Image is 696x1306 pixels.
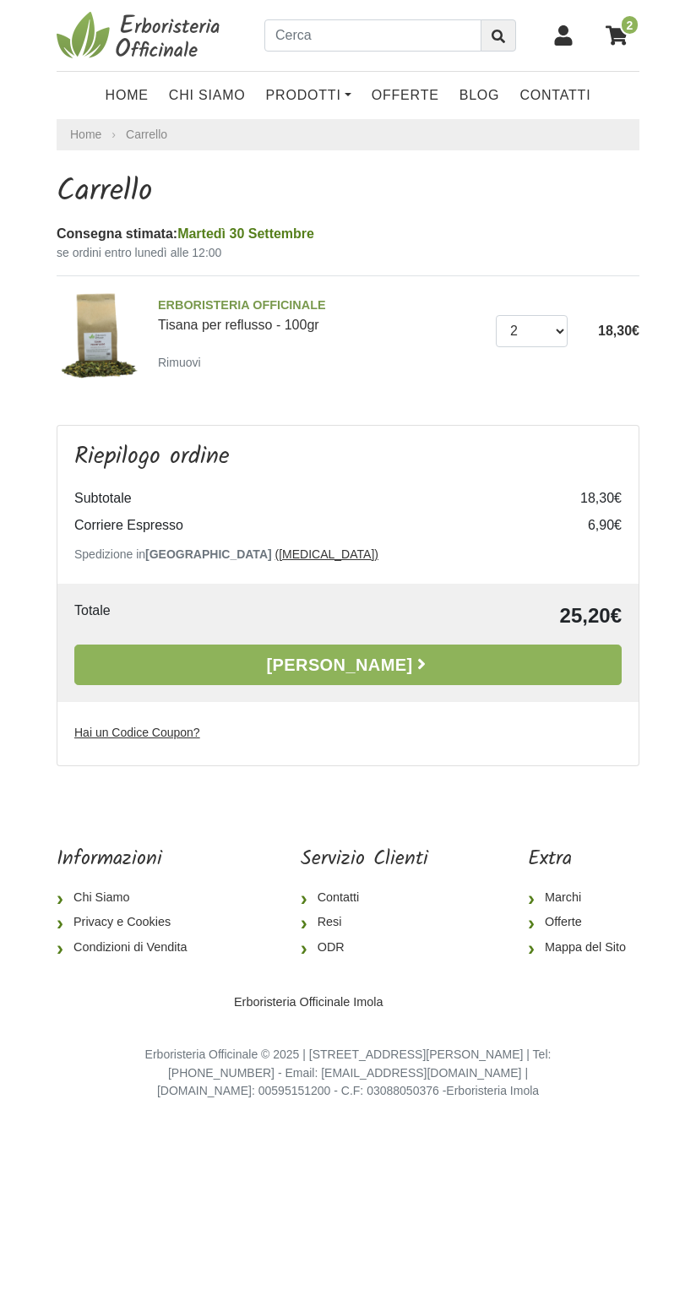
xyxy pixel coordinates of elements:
a: ([MEDICAL_DATA]) [275,547,378,561]
a: ODR [301,935,428,960]
a: Erboristeria Officinale Imola [234,995,383,1009]
h3: Riepilogo ordine [74,443,622,471]
small: Rimuovi [158,356,201,369]
a: Resi [301,910,428,935]
a: Prodotti [256,79,362,112]
a: Home [70,126,101,144]
input: Cerca [264,19,481,52]
h5: Servizio Clienti [301,847,428,872]
td: Corriere Espresso [74,512,554,539]
img: Tisana per reflusso - 100gr [51,290,145,384]
p: Spedizione in [74,546,622,563]
small: Erboristeria Officinale © 2025 | [STREET_ADDRESS][PERSON_NAME] | Tel: [PHONE_NUMBER] - Email: [EM... [145,1048,552,1097]
a: OFFERTE [362,79,449,112]
td: Subtotale [74,485,554,512]
a: Marchi [528,885,639,911]
nav: breadcrumb [57,119,639,150]
td: 25,20€ [275,601,622,631]
a: Carrello [126,128,167,141]
img: Erboristeria Officinale [57,10,226,61]
a: Erboristeria Imola [446,1084,539,1097]
a: Privacy e Cookies [57,910,200,935]
h1: Carrello [57,174,639,210]
a: Contatti [301,885,428,911]
h5: Informazioni [57,847,200,872]
label: Hai un Codice Coupon? [74,724,200,742]
b: [GEOGRAPHIC_DATA] [145,547,272,561]
a: 2 [597,14,639,57]
a: Blog [449,79,510,112]
h5: Extra [528,847,639,872]
span: 18,30€ [598,324,639,338]
span: ERBORISTERIA OFFICINALE [158,297,470,315]
td: 6,90€ [554,512,622,539]
td: 18,30€ [554,485,622,512]
a: Rimuovi [158,351,208,373]
td: Totale [74,601,275,631]
span: Martedì 30 Settembre [177,226,314,241]
div: Consegna stimata: [57,224,639,244]
a: Chi Siamo [57,885,200,911]
small: se ordini entro lunedì alle 12:00 [57,244,639,262]
a: [PERSON_NAME] [74,645,622,685]
a: Condizioni di Vendita [57,935,200,960]
a: Home [95,79,159,112]
u: Hai un Codice Coupon? [74,726,200,739]
a: ERBORISTERIA OFFICINALETisana per reflusso - 100gr [158,297,470,332]
a: Contatti [509,79,601,112]
a: Mappa del Sito [528,935,639,960]
a: Offerte [528,910,639,935]
a: Chi Siamo [159,79,256,112]
span: 2 [620,14,639,35]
